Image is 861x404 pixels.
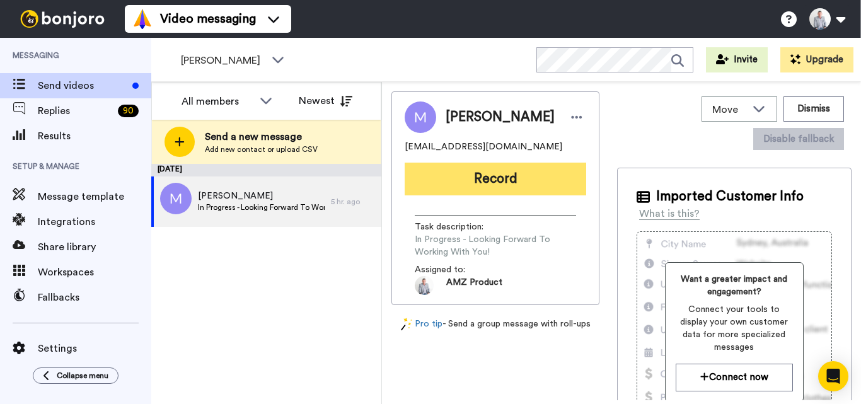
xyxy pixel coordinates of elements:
img: vm-color.svg [132,9,153,29]
button: Invite [706,47,768,72]
div: What is this? [639,206,700,221]
span: Assigned to: [415,263,503,276]
span: Fallbacks [38,290,151,305]
span: Message template [38,189,151,204]
span: Connect your tools to display your own customer data for more specialized messages [676,303,794,354]
img: bj-logo-header-white.svg [15,10,110,28]
span: Results [38,129,151,144]
span: Send a new message [205,129,318,144]
span: Share library [38,240,151,255]
img: 0c7be819-cb90-4fe4-b844-3639e4b630b0-1684457197.jpg [415,276,434,295]
span: Settings [38,341,151,356]
button: Record [405,163,586,195]
span: Replies [38,103,113,118]
span: Video messaging [160,10,256,28]
span: In Progress - Looking Forward To Working With You! [415,233,576,258]
div: 90 [118,105,139,117]
span: [PERSON_NAME] [181,53,265,68]
div: Open Intercom Messenger [818,361,848,391]
div: 5 hr. ago [331,197,375,207]
span: Collapse menu [57,371,108,381]
span: Imported Customer Info [656,187,804,206]
span: Send videos [38,78,127,93]
div: - Send a group message with roll-ups [391,318,599,331]
span: [EMAIL_ADDRESS][DOMAIN_NAME] [405,141,562,153]
a: Pro tip [401,318,442,331]
span: Workspaces [38,265,151,280]
span: Task description : [415,221,503,233]
span: AMZ Product [446,276,502,295]
span: Move [712,102,746,117]
button: Disable fallback [753,128,844,150]
button: Connect now [676,364,794,391]
span: Integrations [38,214,151,229]
span: Add new contact or upload CSV [205,144,318,154]
div: All members [182,94,253,109]
div: [DATE] [151,164,381,176]
span: In Progress - Looking Forward To Working With You! [198,202,325,212]
img: magic-wand.svg [401,318,412,331]
button: Dismiss [783,96,844,122]
button: Upgrade [780,47,853,72]
span: [PERSON_NAME] [446,108,555,127]
button: Newest [289,88,362,113]
img: Image of Michelle [405,101,436,133]
span: [PERSON_NAME] [198,190,325,202]
button: Collapse menu [33,367,118,384]
span: Want a greater impact and engagement? [676,273,794,298]
img: m.png [160,183,192,214]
